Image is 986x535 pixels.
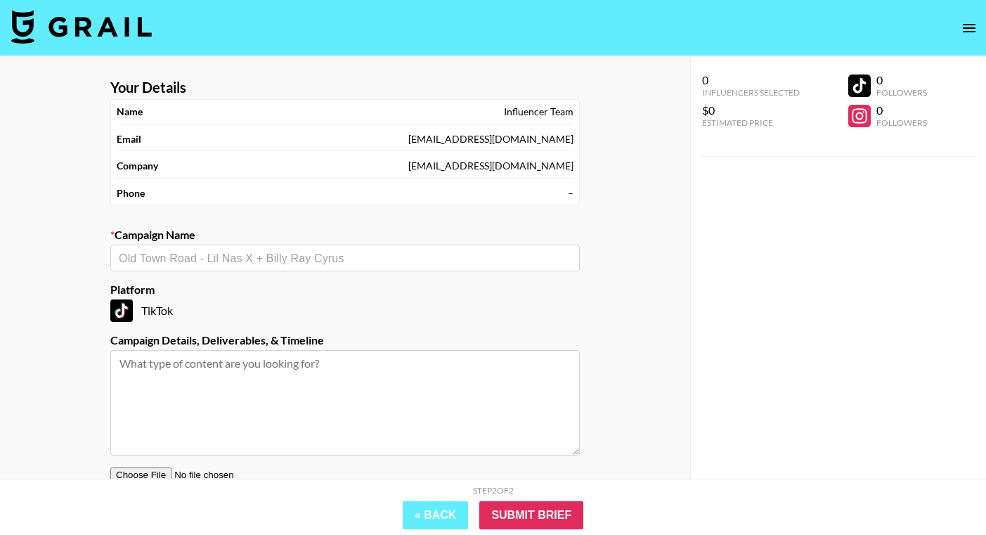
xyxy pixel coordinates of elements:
button: open drawer [955,14,983,42]
div: Estimated Price [702,117,800,128]
input: Submit Brief [479,501,583,529]
div: Followers [876,87,927,98]
div: TikTok [110,299,580,322]
strong: Your Details [110,79,186,96]
img: TikTok [110,299,133,322]
strong: Phone [117,187,145,200]
strong: Company [117,160,158,172]
div: 0 [876,73,927,87]
div: 0 [702,73,800,87]
label: Campaign Details, Deliverables, & Timeline [110,333,580,347]
div: [EMAIL_ADDRESS][DOMAIN_NAME] [408,160,573,172]
input: Old Town Road - Lil Nas X + Billy Ray Cyrus [119,250,571,266]
div: Followers [876,117,927,128]
label: Platform [110,283,580,297]
button: « Back [403,501,469,529]
div: 0 [876,103,927,117]
img: Grail Talent [11,10,152,44]
div: $0 [702,103,800,117]
div: Influencers Selected [702,87,800,98]
div: [EMAIL_ADDRESS][DOMAIN_NAME] [408,133,573,146]
div: Influencer Team [504,105,573,118]
div: – [568,187,573,200]
div: Step 2 of 2 [473,485,514,496]
strong: Name [117,105,143,118]
label: Campaign Name [110,228,580,242]
strong: Email [117,133,141,146]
